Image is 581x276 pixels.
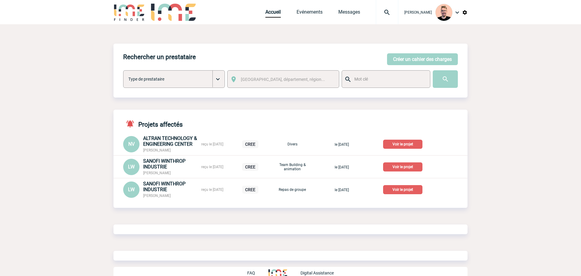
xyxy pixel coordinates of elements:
[201,142,223,146] span: reçu le [DATE]
[383,162,422,171] p: Voir le projet
[123,53,196,61] h4: Rechercher un prestataire
[247,270,268,275] a: FAQ
[383,164,425,169] a: Voir le projet
[383,185,422,194] p: Voir le projet
[300,271,334,275] p: Digital Assistance
[201,165,223,169] span: reçu le [DATE]
[383,140,422,149] p: Voir le projet
[143,171,171,175] span: [PERSON_NAME]
[433,70,458,88] input: Submit
[265,9,281,18] a: Accueil
[277,163,307,171] p: Team Building & animation
[242,186,258,194] p: CREE
[143,148,171,152] span: [PERSON_NAME]
[383,141,425,147] a: Voir le projet
[277,142,307,146] p: Divers
[143,158,185,170] span: SANOFI WINTHROP INDUSTRIE
[435,4,452,21] img: 129741-1.png
[335,188,349,192] span: le [DATE]
[128,141,135,147] span: NV
[143,135,197,147] span: ALTRAN TECHNOLOGY & ENGINEERING CENTER
[242,163,258,171] p: CREE
[247,271,255,275] p: FAQ
[128,164,135,170] span: LW
[128,187,135,192] span: LW
[335,165,349,169] span: le [DATE]
[123,119,183,128] h4: Projets affectés
[404,10,432,15] span: [PERSON_NAME]
[126,119,138,128] img: notifications-active-24-px-r.png
[338,9,360,18] a: Messages
[335,142,349,147] span: le [DATE]
[242,140,258,148] p: CREE
[297,9,323,18] a: Evénements
[113,4,145,21] img: IME-Finder
[143,181,185,192] span: SANOFI WINTHROP INDUSTRIE
[143,194,171,198] span: [PERSON_NAME]
[353,75,425,83] input: Mot clé
[277,188,307,192] p: Repas de groupe
[201,188,223,192] span: reçu le [DATE]
[241,77,325,82] span: [GEOGRAPHIC_DATA], département, région...
[383,186,425,192] a: Voir le projet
